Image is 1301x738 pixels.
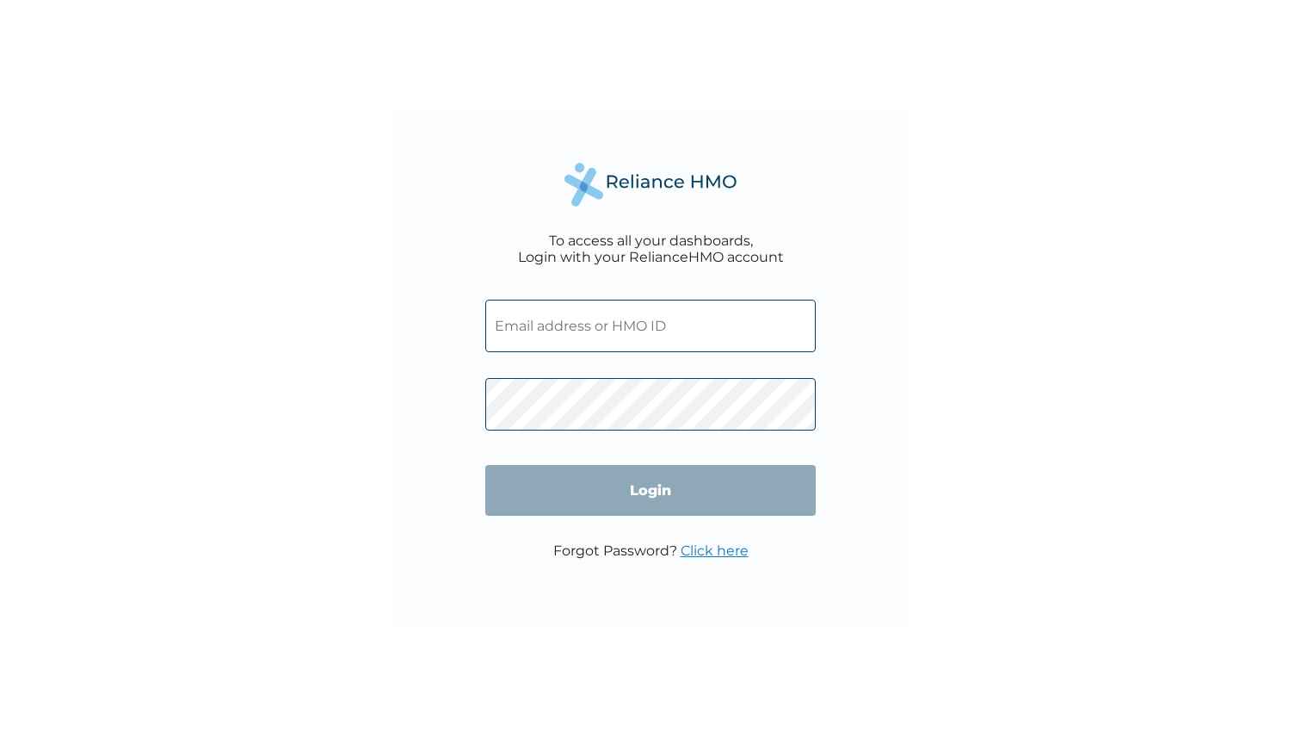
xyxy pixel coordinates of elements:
[564,163,737,207] img: Reliance Health's Logo
[553,543,749,559] p: Forgot Password?
[485,300,816,352] input: Email address or HMO ID
[681,543,749,559] a: Click here
[518,233,784,265] div: To access all your dashboards, Login with your RelianceHMO account
[485,465,816,516] input: Login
